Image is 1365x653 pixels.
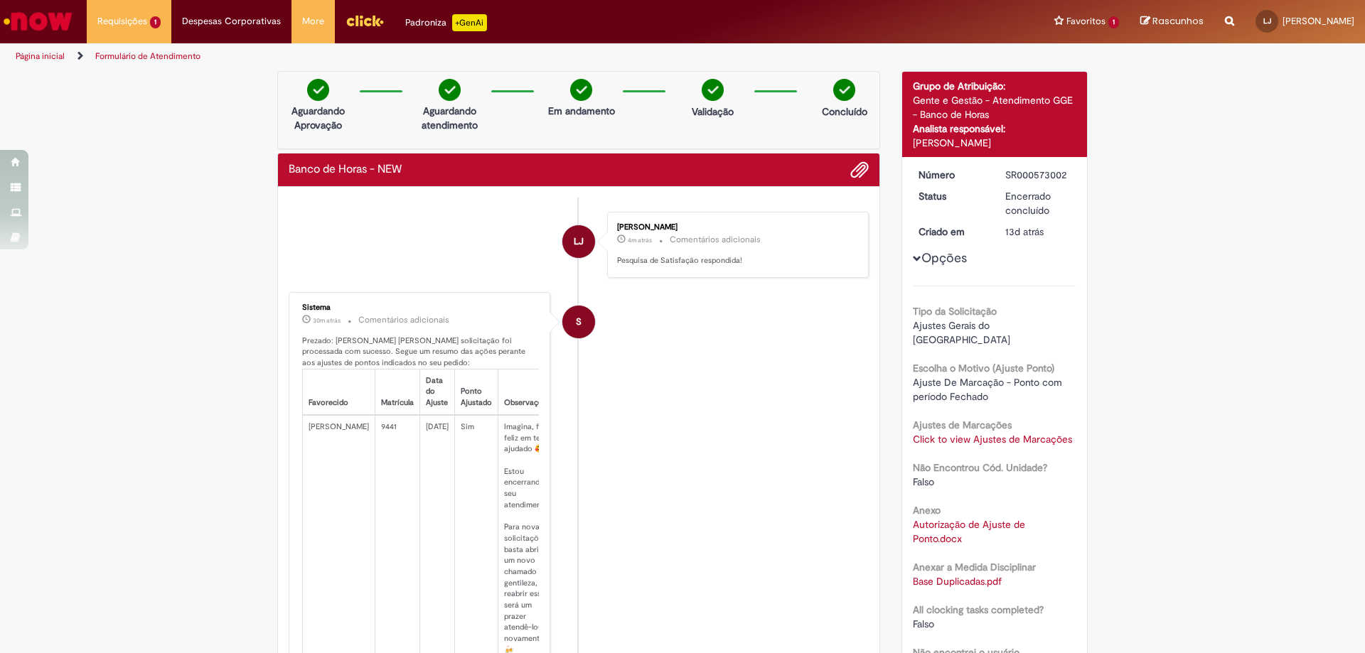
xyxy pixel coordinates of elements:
[913,433,1072,446] a: Click to view Ajustes de Marcações
[150,16,161,28] span: 1
[307,79,329,101] img: check-circle-green.png
[913,376,1065,403] span: Ajuste De Marcação - Ponto com período Fechado
[182,14,281,28] span: Despesas Corporativas
[1066,14,1106,28] span: Favoritos
[913,136,1077,150] div: [PERSON_NAME]
[617,255,854,266] p: Pesquisa de Satisfação respondida!
[1108,16,1119,28] span: 1
[405,14,487,31] div: Padroniza
[1,7,75,36] img: ServiceNow
[1005,189,1071,217] div: Encerrado concluído
[913,122,1077,136] div: Analista responsável:
[1005,225,1071,239] div: 17/09/2025 16:19:12
[908,168,995,182] dt: Número
[913,419,1012,431] b: Ajustes de Marcações
[570,79,592,101] img: check-circle-green.png
[1005,168,1071,182] div: SR000573002
[375,369,420,415] th: Matrícula
[913,305,997,318] b: Tipo da Solicitação
[358,314,449,326] small: Comentários adicionais
[1140,15,1204,28] a: Rascunhos
[576,305,582,339] span: S
[692,104,734,119] p: Validação
[302,303,539,312] div: Sistema
[284,104,353,132] p: Aguardando Aprovação
[11,43,899,70] ul: Trilhas de página
[289,163,402,176] h2: Banco de Horas - NEW Histórico de tíquete
[913,617,934,630] span: Falso
[303,369,375,415] th: Favorecido
[574,225,584,259] span: LJ
[913,504,941,517] b: Anexo
[670,234,761,246] small: Comentários adicionais
[452,14,487,31] p: +GenAi
[455,369,498,415] th: Ponto Ajustado
[1283,15,1354,27] span: [PERSON_NAME]
[415,104,484,132] p: Aguardando atendimento
[562,306,595,338] div: System
[548,104,615,118] p: Em andamento
[913,362,1054,374] b: Escolha o Motivo (Ajuste Ponto)
[617,223,854,232] div: [PERSON_NAME]
[1152,14,1204,28] span: Rascunhos
[913,79,1077,93] div: Grupo de Atribuição:
[498,369,560,415] th: Observações
[302,14,324,28] span: More
[628,236,652,244] span: 4m atrás
[702,79,724,101] img: check-circle-green.png
[913,518,1028,545] a: Download de Autorização de Ajuste de Ponto.docx
[908,225,995,239] dt: Criado em
[95,50,200,62] a: Formulário de Atendimento
[913,561,1036,573] b: Anexar a Medida Disciplinar
[850,161,869,179] button: Adicionar anexos
[1263,16,1271,26] span: LJ
[562,225,595,258] div: Lara De Souza Jorge
[913,319,1010,346] span: Ajustes Gerais do [GEOGRAPHIC_DATA]
[1005,225,1044,238] time: 17/09/2025 16:19:12
[822,104,867,119] p: Concluído
[16,50,65,62] a: Página inicial
[913,475,934,488] span: Falso
[313,316,341,325] time: 30/09/2025 14:24:02
[439,79,461,101] img: check-circle-green.png
[1005,225,1044,238] span: 13d atrás
[628,236,652,244] time: 30/09/2025 14:49:33
[913,603,1044,616] b: All clocking tasks completed?
[913,575,1002,588] a: Download de Base Duplicadas.pdf
[913,461,1047,474] b: Não Encontrou Cód. Unidade?
[420,369,455,415] th: Data do Ajuste
[313,316,341,325] span: 30m atrás
[833,79,855,101] img: check-circle-green.png
[908,189,995,203] dt: Status
[346,10,384,31] img: click_logo_yellow_360x200.png
[913,93,1077,122] div: Gente e Gestão - Atendimento GGE - Banco de Horas
[97,14,147,28] span: Requisições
